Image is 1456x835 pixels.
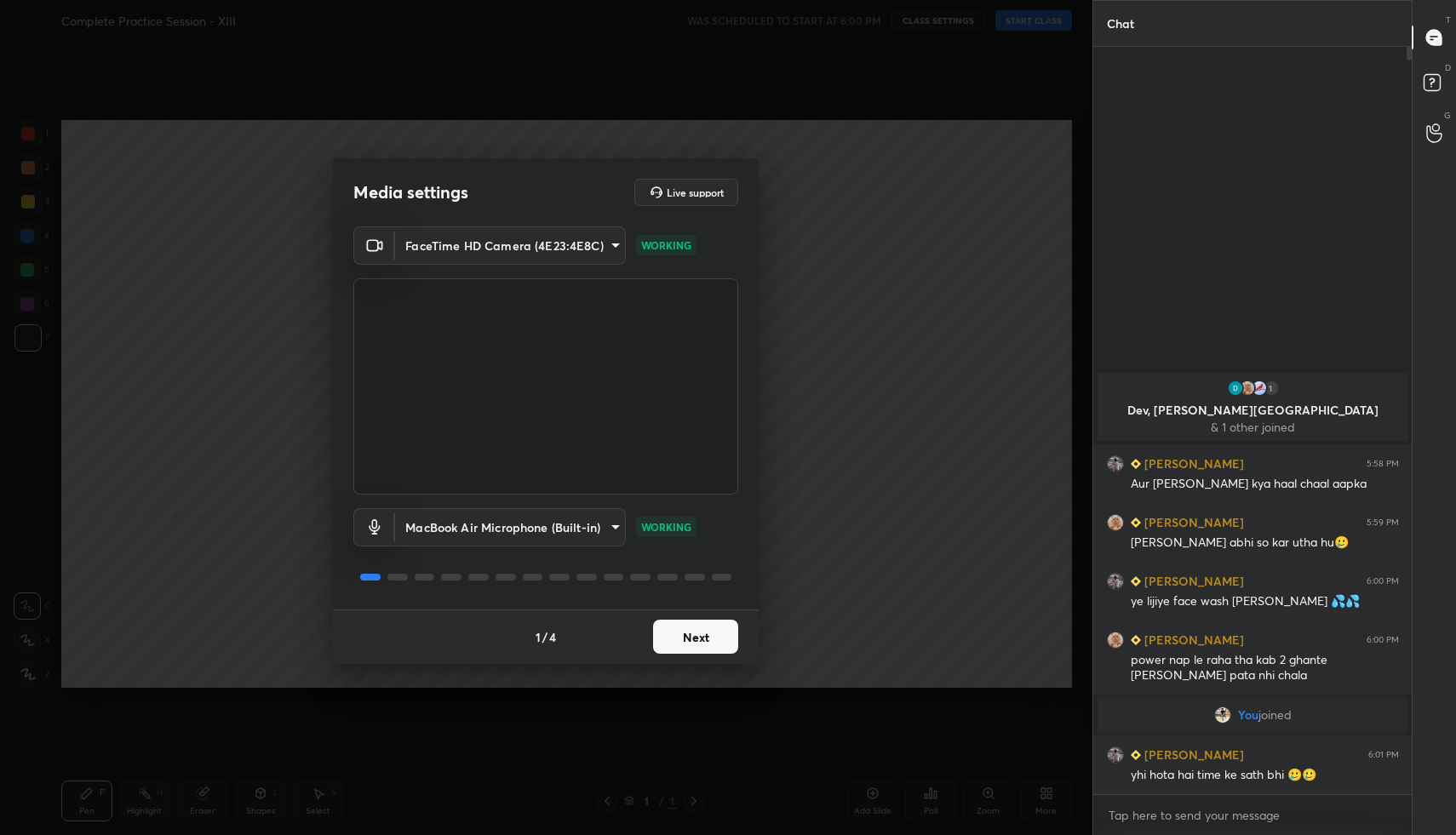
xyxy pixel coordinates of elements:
img: Learner_Badge_beginner_1_8b307cf2a0.svg [1131,459,1141,469]
img: Learner_Badge_beginner_1_8b307cf2a0.svg [1131,576,1141,586]
span: joined [1258,708,1292,722]
div: grid [1093,369,1413,794]
div: FaceTime HD Camera (4E23:4E8C) [395,226,626,265]
h4: / [542,628,547,646]
div: [PERSON_NAME] abhi so kar utha hu🥲 [1131,535,1399,552]
img: 11cc236de2cb46e099be67e7b46b6074.35215643_3 [1226,380,1243,397]
div: 1 [1262,380,1279,397]
img: b7db7b90e52048f6a914a1d7ff737a9a.jpg [1107,632,1124,649]
div: FaceTime HD Camera (4E23:4E8C) [395,508,626,546]
div: yhi hota hai time ke sath bhi 🥲🥲 [1131,767,1399,784]
button: Next [653,620,738,654]
p: D [1445,61,1451,74]
h5: Live support [667,187,724,197]
img: b7db7b90e52048f6a914a1d7ff737a9a.jpg [1238,380,1255,397]
img: Learner_Badge_beginner_1_8b307cf2a0.svg [1131,518,1141,528]
img: Learner_Badge_beginner_1_8b307cf2a0.svg [1131,750,1141,760]
h6: [PERSON_NAME] [1141,746,1244,764]
img: d0895b6f36154c8aa3ed9d5d53dc399b.jpg [1107,573,1124,590]
h6: [PERSON_NAME] [1141,513,1244,531]
div: 5:58 PM [1367,459,1399,469]
div: Aur [PERSON_NAME] kya haal chaal aapka [1131,476,1399,493]
img: 3 [1250,380,1267,397]
h4: 4 [549,628,556,646]
h6: [PERSON_NAME] [1141,455,1244,472]
p: WORKING [641,519,691,535]
img: d0895b6f36154c8aa3ed9d5d53dc399b.jpg [1107,746,1124,764]
div: 5:59 PM [1367,518,1399,528]
div: 6:00 PM [1367,635,1399,645]
h4: 1 [536,628,541,646]
p: Dev, [PERSON_NAME][GEOGRAPHIC_DATA] [1108,403,1398,417]
h6: [PERSON_NAME] [1141,572,1244,590]
p: T [1446,14,1451,26]
p: G [1444,109,1451,122]
div: power nap le raha tha kab 2 ghante [PERSON_NAME] pata nhi chala [1131,652,1399,684]
p: Chat [1093,1,1148,46]
p: WORKING [641,237,691,253]
span: You [1238,708,1258,722]
img: b7db7b90e52048f6a914a1d7ff737a9a.jpg [1107,514,1124,531]
div: ye lijiye face wash [PERSON_NAME] 💦💦 [1131,593,1399,610]
h6: [PERSON_NAME] [1141,631,1244,649]
h2: Media settings [353,181,468,203]
div: 6:01 PM [1368,750,1399,760]
img: Learner_Badge_beginner_1_8b307cf2a0.svg [1131,635,1141,645]
div: 6:00 PM [1367,576,1399,586]
p: & 1 other joined [1108,420,1398,434]
img: d0895b6f36154c8aa3ed9d5d53dc399b.jpg [1107,455,1124,472]
img: ec0f0bf08c0645b59e8cfc3fcac41d8e.jpg [1214,706,1231,723]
